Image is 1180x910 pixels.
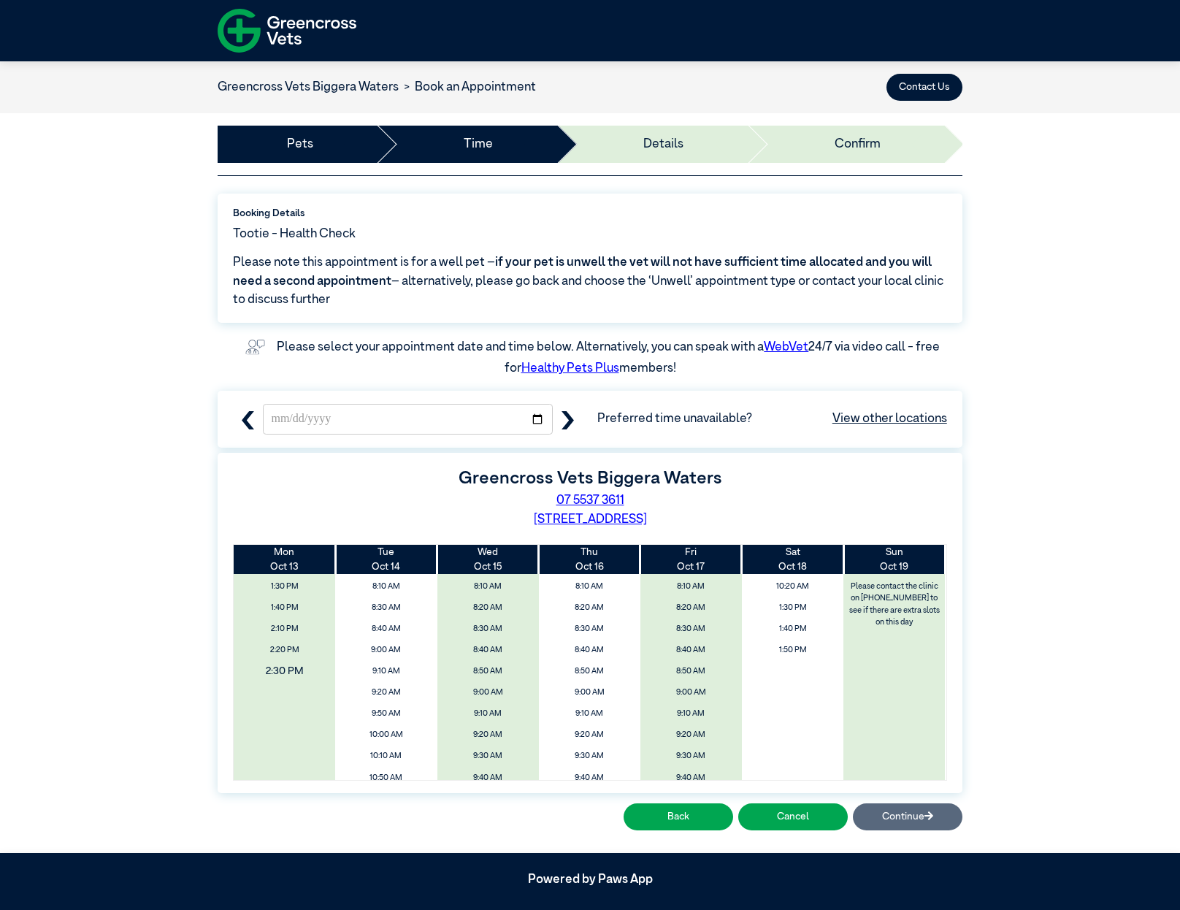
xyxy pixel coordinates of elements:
span: 8:20 AM [441,599,534,617]
span: 1:40 PM [746,620,839,638]
a: Pets [287,135,313,154]
a: Healthy Pets Plus [521,362,619,375]
th: Oct 19 [843,545,945,575]
th: Oct 15 [437,545,539,575]
span: 9:30 AM [441,747,534,765]
a: Greencross Vets Biggera Waters [218,81,399,93]
span: 9:00 AM [543,684,636,702]
th: Oct 17 [640,545,742,575]
span: 8:30 AM [340,599,432,617]
span: 8:30 AM [645,620,737,638]
span: 8:20 AM [645,599,737,617]
span: 9:10 AM [441,705,534,723]
span: if your pet is unwell the vet will not have sufficient time allocated and you will need a second ... [233,256,932,288]
nav: breadcrumb [218,78,536,97]
a: 07 5537 3611 [556,494,624,507]
span: 8:10 AM [340,578,432,596]
th: Oct 14 [335,545,437,575]
span: 8:50 AM [441,662,534,681]
span: 9:30 AM [645,747,737,765]
span: 9:30 AM [543,747,636,765]
a: WebVet [764,341,808,353]
span: 8:40 AM [340,620,432,638]
span: 10:10 AM [340,747,432,765]
span: 9:20 AM [543,726,636,744]
span: 9:10 AM [645,705,737,723]
th: Oct 13 [234,545,335,575]
img: f-logo [218,4,356,58]
span: 8:40 AM [645,641,737,659]
a: [STREET_ADDRESS] [534,513,647,526]
span: 9:50 AM [340,705,432,723]
a: Time [464,135,493,154]
span: 1:30 PM [238,578,331,596]
span: 8:10 AM [441,578,534,596]
span: 9:10 AM [543,705,636,723]
h5: Powered by Paws App [218,873,962,887]
button: Back [624,803,733,830]
li: Book an Appointment [399,78,536,97]
span: 10:50 AM [340,768,432,787]
img: vet [240,334,270,359]
span: 1:50 PM [746,641,839,659]
span: 8:50 AM [543,662,636,681]
th: Oct 18 [742,545,843,575]
span: 8:30 AM [441,620,534,638]
span: 8:50 AM [645,662,737,681]
label: Please contact the clinic on [PHONE_NUMBER] to see if there are extra slots on this day [845,578,944,632]
span: 8:20 AM [543,599,636,617]
span: 9:00 AM [645,684,737,702]
span: Preferred time unavailable? [597,410,947,429]
span: 9:40 AM [543,768,636,787]
span: 9:00 AM [441,684,534,702]
span: 8:40 AM [543,641,636,659]
button: Contact Us [886,74,962,101]
span: 9:40 AM [441,768,534,787]
span: Please note this appointment is for a well pet – – alternatively, please go back and choose the ‘... [233,253,947,310]
span: 8:30 AM [543,620,636,638]
label: Booking Details [233,206,947,221]
span: 1:30 PM [746,599,839,617]
th: Oct 16 [539,545,640,575]
span: 8:40 AM [441,641,534,659]
span: 1:40 PM [238,599,331,617]
span: 9:00 AM [340,641,432,659]
span: 10:00 AM [340,726,432,744]
span: 2:10 PM [238,620,331,638]
label: Greencross Vets Biggera Waters [459,470,722,487]
span: 9:20 AM [645,726,737,744]
span: 9:40 AM [645,768,737,787]
span: 2:20 PM [238,641,331,659]
a: View other locations [832,410,947,429]
button: Cancel [738,803,848,830]
span: 9:10 AM [340,662,432,681]
span: 2:30 PM [224,659,345,683]
span: 9:20 AM [441,726,534,744]
span: 10:20 AM [746,578,839,596]
span: 8:10 AM [543,578,636,596]
span: Tootie - Health Check [233,225,356,244]
label: Please select your appointment date and time below. Alternatively, you can speak with a 24/7 via ... [277,341,942,375]
span: 9:20 AM [340,684,432,702]
span: 8:10 AM [645,578,737,596]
